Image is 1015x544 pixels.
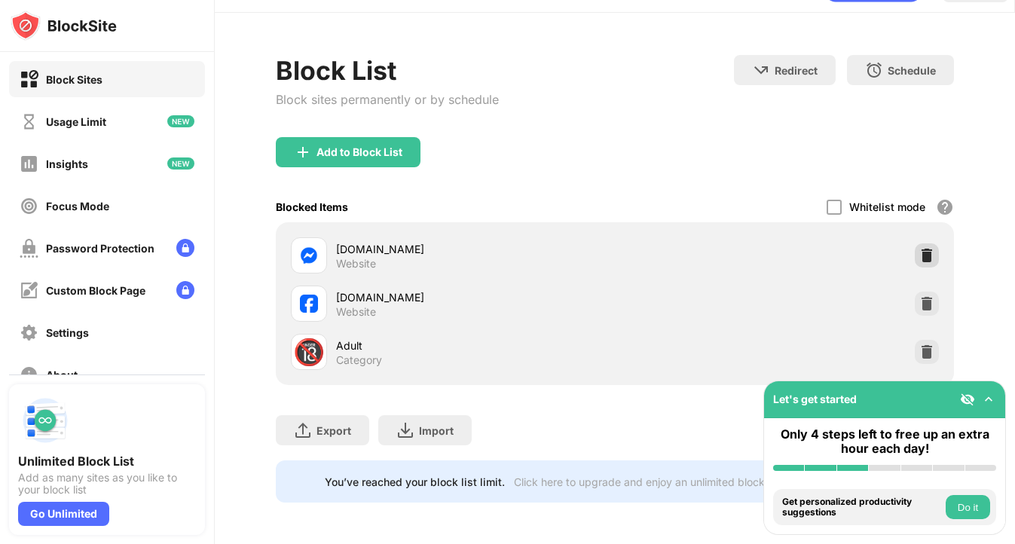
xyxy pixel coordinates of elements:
[336,353,382,367] div: Category
[167,157,194,170] img: new-icon.svg
[775,64,818,77] div: Redirect
[176,281,194,299] img: lock-menu.svg
[46,73,102,86] div: Block Sites
[276,55,499,86] div: Block List
[300,295,318,313] img: favicons
[419,424,454,437] div: Import
[176,239,194,257] img: lock-menu.svg
[293,337,325,368] div: 🔞
[888,64,936,77] div: Schedule
[46,284,145,297] div: Custom Block Page
[325,475,505,488] div: You’ve reached your block list limit.
[167,115,194,127] img: new-icon.svg
[20,112,38,131] img: time-usage-off.svg
[20,281,38,300] img: customize-block-page-off.svg
[946,495,990,519] button: Do it
[46,326,89,339] div: Settings
[46,157,88,170] div: Insights
[849,200,925,213] div: Whitelist mode
[960,392,975,407] img: eye-not-visible.svg
[11,11,117,41] img: logo-blocksite.svg
[46,115,106,128] div: Usage Limit
[20,197,38,215] img: focus-off.svg
[316,146,402,158] div: Add to Block List
[336,241,615,257] div: [DOMAIN_NAME]
[336,305,376,319] div: Website
[20,365,38,384] img: about-off.svg
[18,454,196,469] div: Unlimited Block List
[46,242,154,255] div: Password Protection
[336,338,615,353] div: Adult
[336,289,615,305] div: [DOMAIN_NAME]
[336,257,376,270] div: Website
[514,475,784,488] div: Click here to upgrade and enjoy an unlimited block list.
[20,323,38,342] img: settings-off.svg
[276,92,499,107] div: Block sites permanently or by schedule
[46,368,78,381] div: About
[20,239,38,258] img: password-protection-off.svg
[18,502,109,526] div: Go Unlimited
[773,393,857,405] div: Let's get started
[20,154,38,173] img: insights-off.svg
[773,427,996,456] div: Only 4 steps left to free up an extra hour each day!
[300,246,318,264] img: favicons
[46,200,109,212] div: Focus Mode
[20,70,38,89] img: block-on.svg
[316,424,351,437] div: Export
[18,472,196,496] div: Add as many sites as you like to your block list
[18,393,72,448] img: push-block-list.svg
[782,497,942,518] div: Get personalized productivity suggestions
[276,200,348,213] div: Blocked Items
[981,392,996,407] img: omni-setup-toggle.svg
